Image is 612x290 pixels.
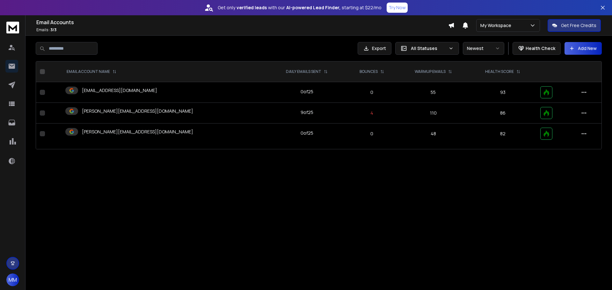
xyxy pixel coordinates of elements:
[82,108,193,114] p: [PERSON_NAME][EMAIL_ADDRESS][DOMAIN_NAME]
[67,69,116,74] div: EMAIL ACCOUNT NAME
[398,82,469,103] td: 55
[301,109,313,116] div: 9 of 25
[6,22,19,33] img: logo
[286,4,340,11] strong: AI-powered Lead Finder,
[565,42,602,55] button: Add New
[463,42,504,55] button: Newest
[82,129,193,135] p: [PERSON_NAME][EMAIL_ADDRESS][DOMAIN_NAME]
[301,130,313,136] div: 0 of 25
[561,22,596,29] p: Get Free Credits
[36,18,448,26] h1: Email Accounts
[350,110,394,116] p: 4
[350,89,394,95] p: 0
[469,82,536,103] td: 93
[218,4,382,11] p: Get only with our starting at $22/mo
[485,69,514,74] p: HEALTH SCORE
[82,87,157,94] p: [EMAIL_ADDRESS][DOMAIN_NAME]
[301,88,313,95] div: 0 of 25
[6,273,19,286] button: MM
[548,19,601,32] button: Get Free Credits
[480,22,514,29] p: My Workspace
[358,42,391,55] button: Export
[350,131,394,137] p: 0
[50,27,56,32] span: 3 / 3
[469,124,536,144] td: 82
[360,69,378,74] p: BOUNCES
[469,103,536,124] td: 86
[513,42,561,55] button: Health Check
[286,69,321,74] p: DAILY EMAILS SENT
[36,27,448,32] p: Emails :
[398,124,469,144] td: 48
[415,69,446,74] p: WARMUP EMAILS
[411,45,446,52] p: All Statuses
[526,45,555,52] p: Health Check
[389,4,406,11] p: Try Now
[237,4,267,11] strong: verified leads
[398,103,469,124] td: 110
[387,3,408,13] button: Try Now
